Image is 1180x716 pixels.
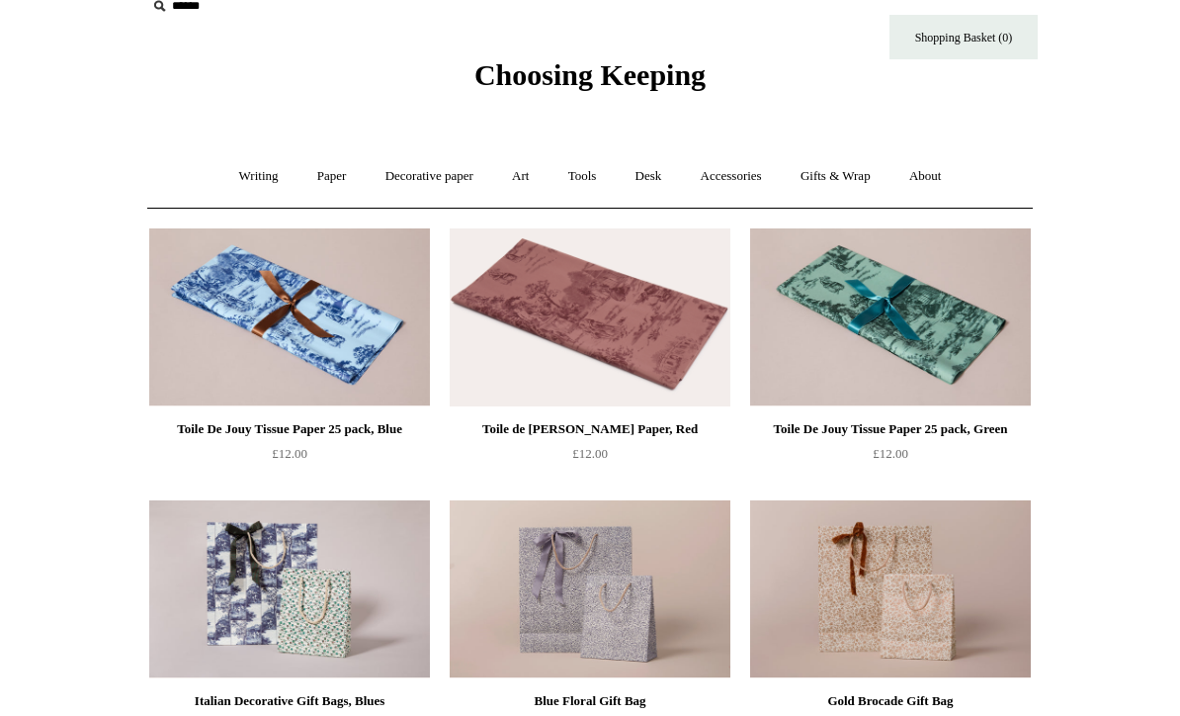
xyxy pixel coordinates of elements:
span: Choosing Keeping [474,58,706,91]
a: Italian Decorative Gift Bags, Blues Italian Decorative Gift Bags, Blues [149,500,430,678]
img: Blue Floral Gift Bag [450,500,730,678]
a: Tools [550,150,615,203]
a: Toile De Jouy Tissue Paper 25 pack, Blue £12.00 [149,417,430,498]
a: Writing [221,150,296,203]
div: Gold Brocade Gift Bag [755,689,1026,713]
a: Gifts & Wrap [783,150,888,203]
a: Desk [618,150,680,203]
img: Toile De Jouy Tissue Paper 25 pack, Green [750,228,1031,406]
div: Italian Decorative Gift Bags, Blues [154,689,425,713]
a: Art [494,150,547,203]
span: £12.00 [873,446,908,461]
a: Choosing Keeping [474,74,706,88]
img: Toile de Jouy Tissue Paper, Red [450,228,730,406]
a: Toile de [PERSON_NAME] Paper, Red £12.00 [450,417,730,498]
span: £12.00 [572,446,608,461]
img: Italian Decorative Gift Bags, Blues [149,500,430,678]
a: Shopping Basket (0) [889,15,1038,59]
a: About [891,150,960,203]
img: Gold Brocade Gift Bag [750,500,1031,678]
a: Accessories [683,150,780,203]
div: Toile de [PERSON_NAME] Paper, Red [455,417,725,441]
img: Toile De Jouy Tissue Paper 25 pack, Blue [149,228,430,406]
a: Toile de Jouy Tissue Paper, Red Toile de Jouy Tissue Paper, Red [450,228,730,406]
a: Blue Floral Gift Bag Blue Floral Gift Bag [450,500,730,678]
a: Decorative paper [368,150,491,203]
span: £12.00 [272,446,307,461]
a: Toile De Jouy Tissue Paper 25 pack, Blue Toile De Jouy Tissue Paper 25 pack, Blue [149,228,430,406]
a: Toile De Jouy Tissue Paper 25 pack, Green Toile De Jouy Tissue Paper 25 pack, Green [750,228,1031,406]
div: Toile De Jouy Tissue Paper 25 pack, Blue [154,417,425,441]
div: Blue Floral Gift Bag [455,689,725,713]
a: Toile De Jouy Tissue Paper 25 pack, Green £12.00 [750,417,1031,498]
a: Gold Brocade Gift Bag Gold Brocade Gift Bag [750,500,1031,678]
a: Paper [299,150,365,203]
div: Toile De Jouy Tissue Paper 25 pack, Green [755,417,1026,441]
